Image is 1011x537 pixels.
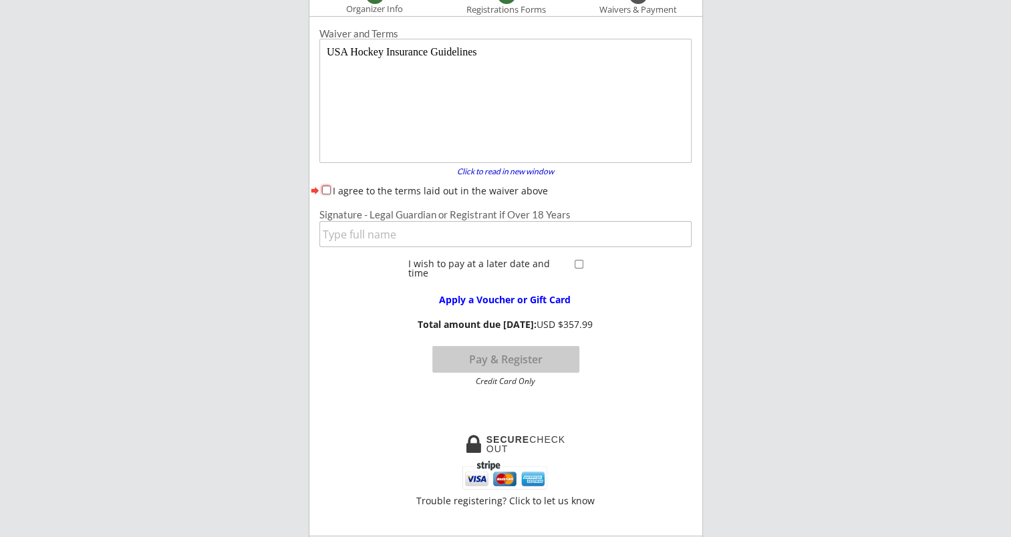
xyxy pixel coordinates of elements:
[419,295,591,305] div: Apply a Voucher or Gift Card
[414,319,597,331] div: USD $357.99
[438,377,573,385] div: Credit Card Only
[486,435,566,454] div: CHECKOUT
[5,5,367,119] body: USA Hockey Insurance Guidelines
[418,318,537,331] strong: Total amount due [DATE]:
[319,29,692,39] div: Waiver and Terms
[319,221,692,247] input: Type full name
[319,210,692,220] div: Signature - Legal Guardian or Registrant if Over 18 Years
[449,168,563,178] a: Click to read in new window
[486,434,529,445] strong: SECURE
[432,346,579,373] button: Pay & Register
[592,5,684,15] div: Waivers & Payment
[416,496,596,506] div: Trouble registering? Click to let us know
[408,259,571,278] div: I wish to pay at a later date and time
[338,4,412,15] div: Organizer Info
[460,5,553,15] div: Registrations Forms
[333,184,548,197] label: I agree to the terms laid out in the waiver above
[309,184,321,197] button: forward
[449,168,563,176] div: Click to read in new window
